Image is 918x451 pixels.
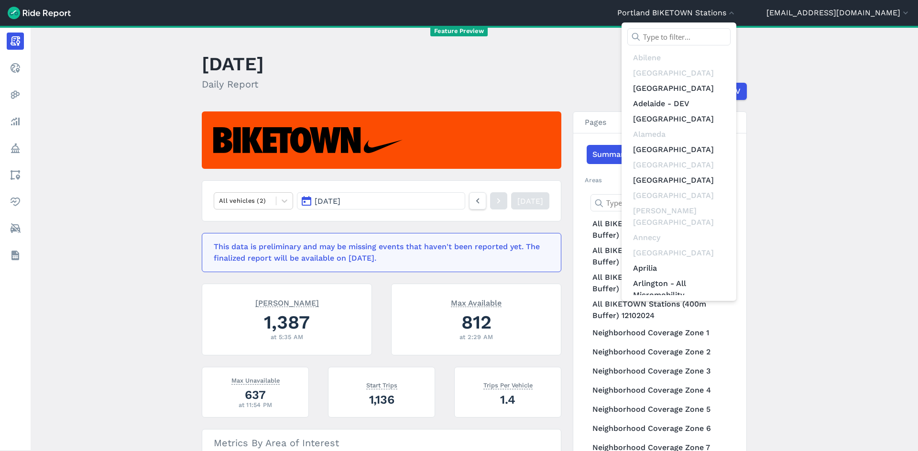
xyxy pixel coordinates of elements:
[627,81,731,96] a: [GEOGRAPHIC_DATA]
[627,188,731,203] div: [GEOGRAPHIC_DATA]
[627,157,731,173] div: [GEOGRAPHIC_DATA]
[627,111,731,127] a: [GEOGRAPHIC_DATA]
[627,230,731,245] div: Annecy
[627,142,731,157] a: [GEOGRAPHIC_DATA]
[627,203,731,230] div: [PERSON_NAME][GEOGRAPHIC_DATA]
[627,66,731,81] div: [GEOGRAPHIC_DATA]
[627,28,731,45] input: Type to filter...
[627,173,731,188] a: [GEOGRAPHIC_DATA]
[627,127,731,142] div: Alameda
[627,276,731,303] a: Arlington - All Micromobility
[627,245,731,261] div: [GEOGRAPHIC_DATA]
[627,261,731,276] a: Aprilia
[627,50,731,66] div: Abilene
[627,96,731,111] a: Adelaide - DEV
